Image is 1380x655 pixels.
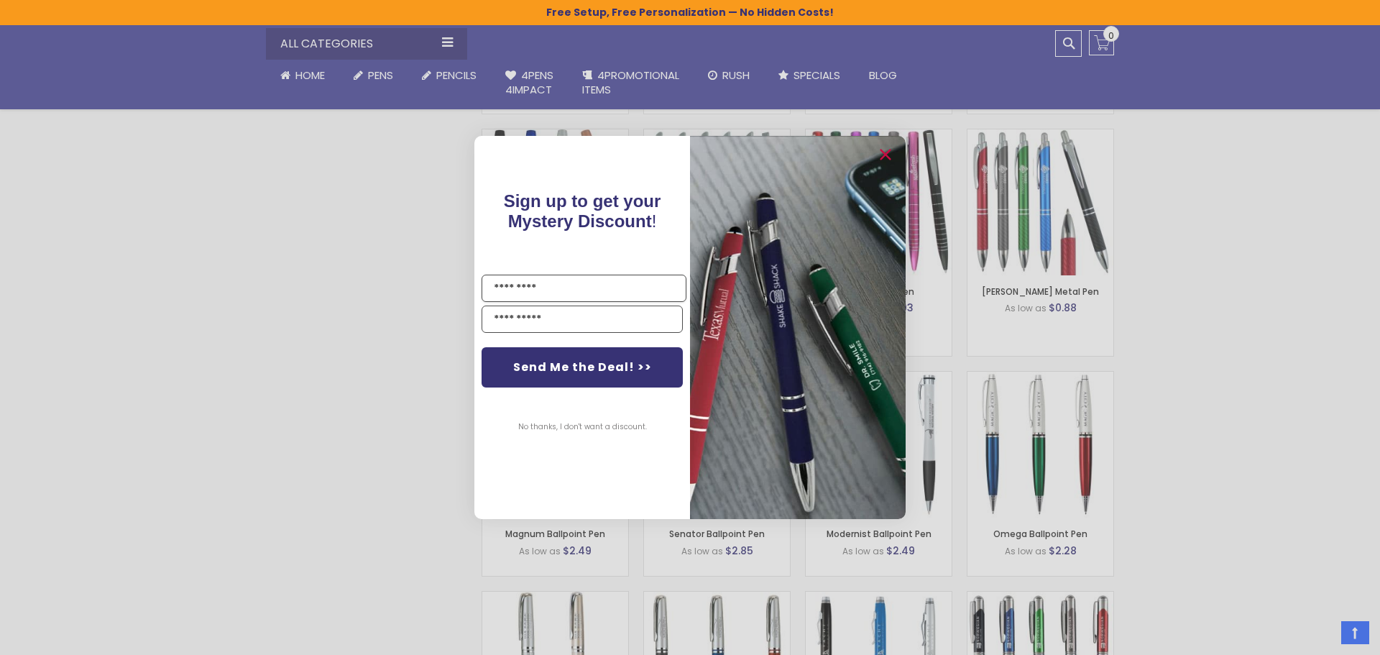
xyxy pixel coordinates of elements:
[874,143,897,166] button: Close dialog
[690,136,906,519] img: pop-up-image
[511,409,654,445] button: No thanks, I don't want a discount.
[504,191,661,231] span: !
[504,191,661,231] span: Sign up to get your Mystery Discount
[482,347,683,388] button: Send Me the Deal! >>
